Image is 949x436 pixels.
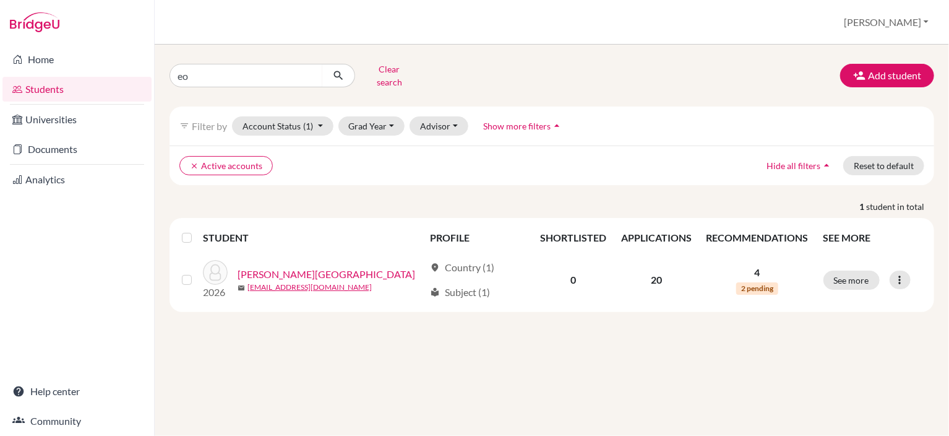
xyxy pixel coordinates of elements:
th: PROFILE [423,223,533,253]
span: Hide all filters [766,160,820,171]
span: Show more filters [484,121,551,131]
th: APPLICATIONS [614,223,699,253]
button: Hide all filtersarrow_drop_up [756,156,843,175]
button: Add student [840,64,934,87]
th: RECOMMENDATIONS [699,223,816,253]
th: SEE MORE [816,223,929,253]
td: 0 [533,253,614,307]
span: Filter by [192,120,227,132]
img: Stojadinovic, Eo [203,260,228,285]
span: (1) [303,121,313,131]
a: Help center [2,379,152,404]
a: Universities [2,107,152,132]
a: [PERSON_NAME][GEOGRAPHIC_DATA] [238,267,415,282]
img: Bridge-U [10,12,59,32]
a: [EMAIL_ADDRESS][DOMAIN_NAME] [247,282,372,293]
a: Community [2,409,152,434]
span: local_library [431,287,440,297]
a: Home [2,47,152,72]
i: clear [190,162,199,170]
button: [PERSON_NAME] [838,11,934,34]
button: Grad Year [338,116,405,136]
span: student in total [866,200,934,213]
button: Clear search [355,59,424,92]
button: Reset to default [843,156,924,175]
div: Country (1) [431,260,495,275]
a: Documents [2,137,152,162]
i: arrow_drop_up [551,120,564,132]
a: Analytics [2,167,152,192]
p: 2026 [203,285,228,300]
td: 20 [614,253,699,307]
span: 2 pending [736,282,778,295]
div: Subject (1) [431,285,491,300]
input: Find student by name... [170,64,323,87]
strong: 1 [859,200,866,213]
span: mail [238,284,245,292]
button: clearActive accounts [179,156,273,175]
a: Students [2,77,152,102]
th: SHORTLISTED [533,223,614,253]
th: STUDENT [203,223,423,253]
p: 4 [706,265,809,280]
i: arrow_drop_up [820,159,833,172]
button: Show more filtersarrow_drop_up [473,116,574,136]
button: Account Status(1) [232,116,333,136]
span: location_on [431,263,440,272]
i: filter_list [179,121,189,131]
button: Advisor [410,116,468,136]
button: See more [823,271,880,290]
